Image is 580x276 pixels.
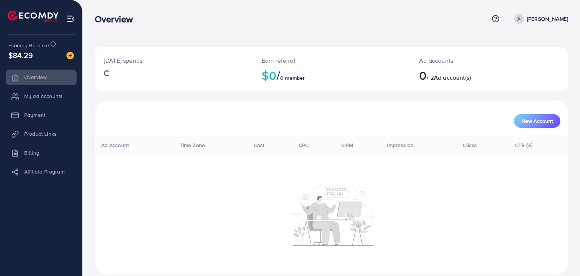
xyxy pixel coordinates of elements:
[66,52,74,59] img: image
[419,67,427,84] span: 0
[95,14,139,25] h3: Overview
[514,114,560,128] button: New Account
[419,56,519,65] p: Ad accounts
[511,14,568,24] a: [PERSON_NAME]
[8,42,49,49] span: Ecomdy Balance
[419,68,519,82] h2: / 2
[104,56,244,65] p: [DATE] spends
[66,14,75,23] img: menu
[527,14,568,23] p: [PERSON_NAME]
[521,118,553,124] span: New Account
[8,50,33,60] span: $84.29
[280,74,305,82] span: 0 member
[262,56,401,65] p: Earn referral
[8,11,59,22] img: logo
[276,67,280,84] span: /
[262,68,401,82] h2: $0
[434,73,471,82] span: Ad account(s)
